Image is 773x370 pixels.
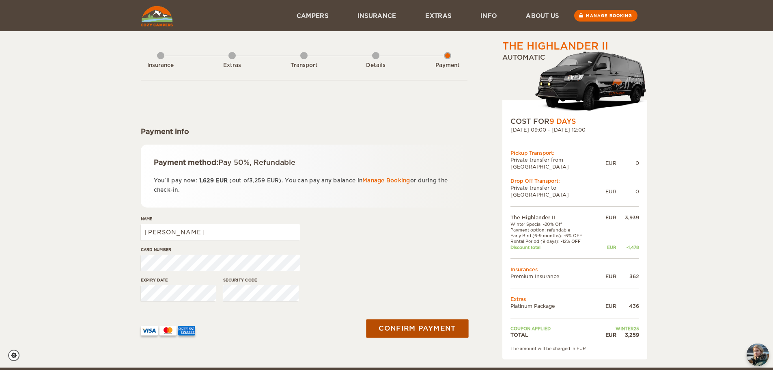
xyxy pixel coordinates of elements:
td: Extras [510,296,639,303]
a: Manage Booking [362,177,410,184]
p: You'll pay now: (out of ). You can pay any balance in or during the check-in. [154,176,454,195]
div: 362 [616,273,639,280]
div: EUR [598,273,616,280]
div: 3,259 [616,331,639,338]
div: Extras [210,62,254,69]
div: EUR [605,160,616,167]
td: Private transfer from [GEOGRAPHIC_DATA] [510,156,605,170]
div: Details [353,62,398,69]
img: AMEX [178,326,195,335]
div: Payment info [141,127,467,136]
td: TOTAL [510,331,598,338]
div: -1,478 [616,245,639,250]
td: Rental Period (9 days): -12% OFF [510,238,598,244]
div: Drop Off Transport: [510,177,639,184]
span: 1,629 [199,177,214,184]
button: Confirm payment [366,320,469,338]
div: Transport [282,62,326,69]
img: Freyja at Cozy Campers [747,344,769,366]
img: Cozy Campers [141,6,173,26]
td: The Highlander II [510,214,598,221]
span: 9 Days [549,117,576,125]
td: Payment option: refundable [510,227,598,233]
img: VISA [141,326,158,335]
div: Payment [425,62,470,69]
div: EUR [605,188,616,195]
img: mastercard [159,326,177,335]
label: Name [141,216,300,222]
button: chat-button [747,344,769,366]
td: Coupon applied [510,326,598,331]
td: Discount total [510,245,598,250]
td: Platinum Package [510,303,598,309]
label: Card number [141,247,300,253]
a: Manage booking [574,10,637,22]
div: EUR [598,214,616,221]
span: EUR [267,177,279,184]
span: EUR [215,177,228,184]
div: 3,939 [616,214,639,221]
td: Early Bird (6-9 months): -6% OFF [510,233,598,238]
div: EUR [598,303,616,309]
div: EUR [598,245,616,250]
label: Expiry date [141,277,216,283]
div: Payment method: [154,158,454,167]
span: Pay 50%, Refundable [218,158,295,167]
td: Private transfer to [GEOGRAPHIC_DATA] [510,184,605,198]
td: Winter Special -20% Off [510,221,598,227]
div: Automatic [502,53,647,117]
div: EUR [598,331,616,338]
img: stor-langur-223.png [535,46,647,117]
td: Premium Insurance [510,273,598,280]
td: Insurances [510,266,639,273]
td: WINTER25 [598,326,639,331]
div: 0 [616,188,639,195]
div: The Highlander II [502,39,608,53]
div: 0 [616,160,639,167]
div: Insurance [138,62,183,69]
div: COST FOR [510,117,639,126]
div: Pickup Transport: [510,149,639,156]
div: [DATE] 09:00 - [DATE] 12:00 [510,126,639,133]
a: Cookie settings [8,350,25,361]
span: 3,259 [249,177,265,184]
label: Security code [223,277,299,283]
div: 436 [616,303,639,309]
div: The amount will be charged in EUR [510,346,639,351]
